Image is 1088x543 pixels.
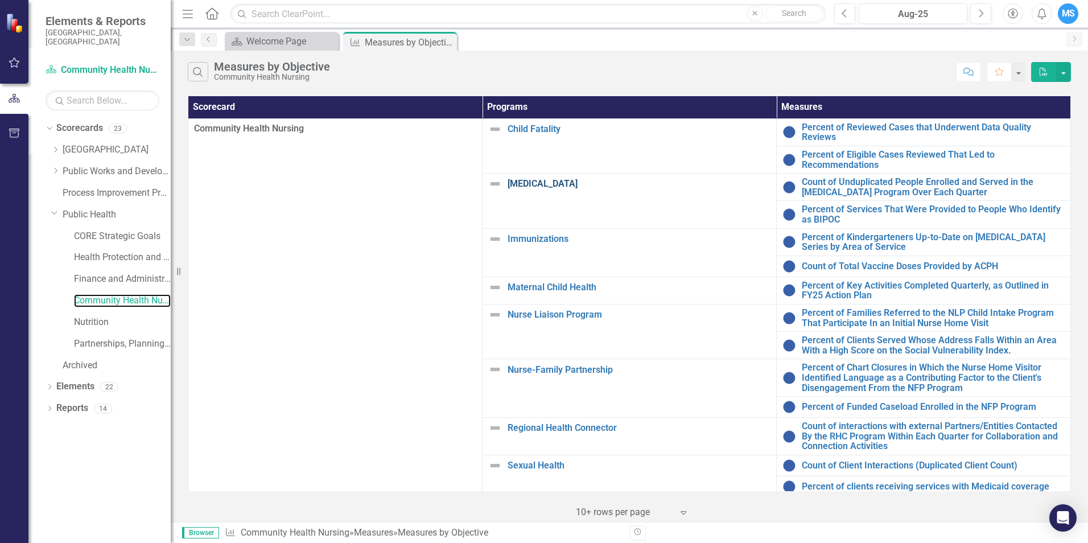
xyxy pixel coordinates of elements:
[782,235,796,249] img: Baselining
[782,153,796,167] img: Baselining
[74,316,171,329] a: Nutrition
[802,150,1065,170] a: Percent of Eligible Cases Reviewed That Led to Recommendations
[74,251,171,264] a: Health Protection and Response
[508,365,770,375] a: Nurse-Family Partnership
[802,402,1065,412] a: Percent of Funded Caseload Enrolled in the NFP Program
[56,402,88,415] a: Reports
[74,273,171,286] a: Finance and Administration
[802,261,1065,271] a: Count of Total Vaccine Doses Provided by ACPH
[246,34,336,48] div: Welcome Page
[766,6,823,22] button: Search
[508,179,770,189] a: [MEDICAL_DATA]
[863,7,963,21] div: Aug-25
[63,165,171,178] a: Public Works and Development
[225,526,621,540] div: » »
[182,527,219,538] span: Browser
[488,363,502,376] img: Not Defined
[241,527,349,538] a: Community Health Nursing
[74,230,171,243] a: CORE Strategic Goals
[94,404,112,413] div: 14
[802,204,1065,224] a: Percent of Services That Were Provided to People Who Identify as BIPOC
[782,400,796,414] img: Baselining
[228,34,336,48] a: Welcome Page
[1058,3,1078,24] button: MS
[46,28,159,47] small: [GEOGRAPHIC_DATA], [GEOGRAPHIC_DATA]
[214,60,330,73] div: Measures by Objective
[488,177,502,191] img: Not Defined
[46,64,159,77] a: Community Health Nursing
[802,335,1065,355] a: Percent of Clients Served Whose Address Falls Within an Area With a High Score on the Social Vuln...
[782,180,796,194] img: Baselining
[63,359,171,372] a: Archived
[802,232,1065,252] a: Percent of Kindergarteners Up-to-Date on [MEDICAL_DATA] Series by Area of Service
[74,294,171,307] a: Community Health Nursing
[100,382,118,392] div: 22
[782,459,796,472] img: Baselining
[56,122,103,135] a: Scorecards
[63,187,171,200] a: Process Improvement Program
[46,14,159,28] span: Elements & Reports
[63,143,171,157] a: [GEOGRAPHIC_DATA]
[508,310,770,320] a: Nurse Liaison Program
[508,234,770,244] a: Immunizations
[782,311,796,325] img: Baselining
[782,283,796,297] img: Baselining
[802,281,1065,301] a: Percent of Key Activities Completed Quarterly, as Outlined in FY25 Action Plan
[109,124,127,133] div: 23
[365,35,454,50] div: Measures by Objective
[782,480,796,493] img: Baselining
[488,122,502,136] img: Not Defined
[802,482,1065,492] a: Percent of clients receiving services with Medicaid coverage
[56,380,94,393] a: Elements
[508,124,770,134] a: Child Fatality
[398,527,488,538] div: Measures by Objective
[802,177,1065,197] a: Count of Unduplicated People Enrolled and Served in the [MEDICAL_DATA] Program Over Each Quarter
[859,3,967,24] button: Aug-25
[194,123,304,134] span: Community Health Nursing
[802,421,1065,451] a: Count of interactions with external Partners/Entities Contacted By the RHC Program Within Each Qu...
[508,460,770,471] a: Sexual Health
[488,421,502,435] img: Not Defined
[782,9,806,18] span: Search
[488,308,502,322] img: Not Defined
[802,460,1065,471] a: Count of Client Interactions (Duplicated Client Count)
[214,73,330,81] div: Community Health Nursing
[782,371,796,385] img: Baselining
[6,13,26,33] img: ClearPoint Strategy
[782,430,796,443] img: Baselining
[63,208,171,221] a: Public Health
[782,260,796,273] img: Baselining
[508,282,770,293] a: Maternal Child Health
[782,125,796,139] img: Baselining
[802,308,1065,328] a: Percent of Families Referred to the NLP Child Intake Program That Participate In an Initial Nurse...
[1049,504,1077,532] div: Open Intercom Messenger
[782,339,796,352] img: Baselining
[802,122,1065,142] a: Percent of Reviewed Cases that Underwent Data Quality Reviews
[354,527,393,538] a: Measures
[782,208,796,221] img: Baselining
[802,363,1065,393] a: Percent of Chart Closures in Which the Nurse Home Visitor Identified Language as a Contributing F...
[488,459,502,472] img: Not Defined
[488,281,502,294] img: Not Defined
[46,90,159,110] input: Search Below...
[488,232,502,246] img: Not Defined
[74,338,171,351] a: Partnerships, Planning, and Community Health Promotions
[508,423,770,433] a: Regional Health Connector
[230,4,826,24] input: Search ClearPoint...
